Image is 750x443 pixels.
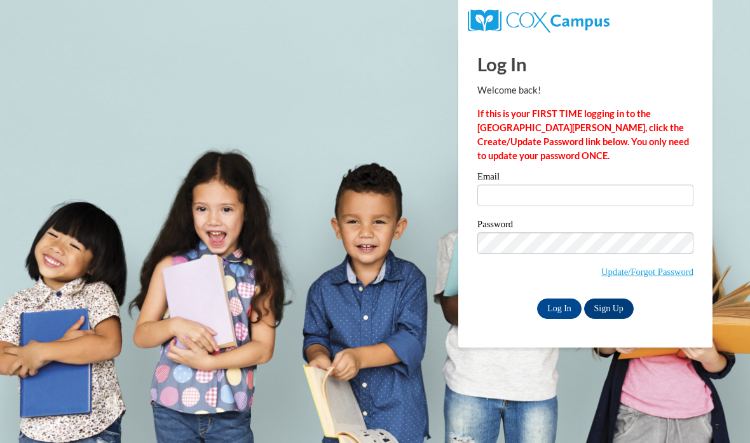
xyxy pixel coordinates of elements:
label: Email [477,172,693,185]
input: Log In [537,299,582,319]
p: Welcome back! [477,83,693,97]
label: Password [477,220,693,232]
strong: If this is your FIRST TIME logging in to the [GEOGRAPHIC_DATA][PERSON_NAME], click the Create/Upd... [477,108,689,161]
a: Update/Forgot Password [601,267,693,277]
a: Sign Up [584,299,634,319]
img: COX Campus [468,10,610,32]
h1: Log In [477,51,693,77]
a: COX Campus [468,15,610,25]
